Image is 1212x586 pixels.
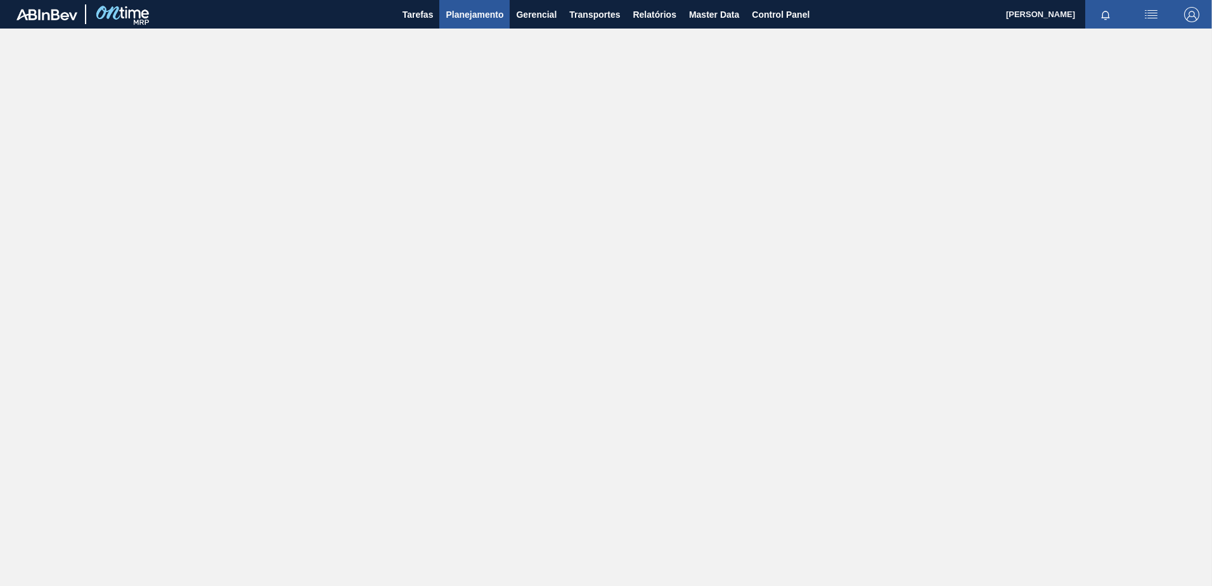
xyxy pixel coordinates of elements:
[1184,7,1199,22] img: Logout
[403,7,434,22] span: Tarefas
[1085,6,1126,23] button: Notificações
[516,7,557,22] span: Gerencial
[752,7,809,22] span: Control Panel
[446,7,503,22] span: Planejamento
[633,7,676,22] span: Relatórios
[569,7,620,22] span: Transportes
[689,7,739,22] span: Master Data
[1144,7,1159,22] img: userActions
[16,9,77,20] img: TNhmsLtSVTkK8tSr43FrP2fwEKptu5GPRR3wAAAABJRU5ErkJggg==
